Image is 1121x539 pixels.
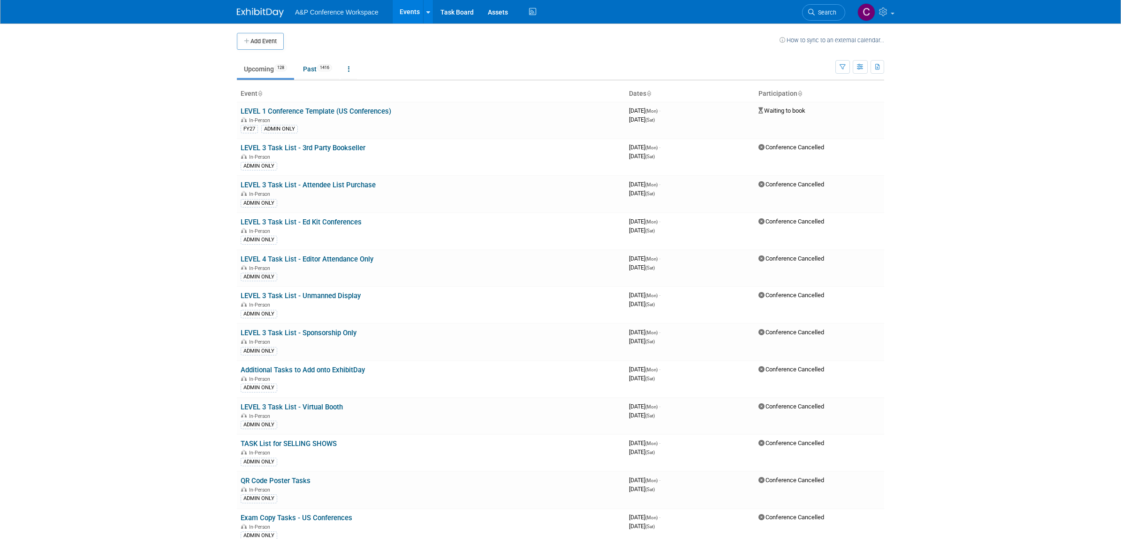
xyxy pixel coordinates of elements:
span: (Mon) [645,182,658,187]
span: (Sat) [645,191,655,196]
span: [DATE] [629,116,655,123]
img: In-Person Event [241,339,247,344]
span: [DATE] [629,338,655,345]
span: - [659,292,660,299]
span: In-Person [249,154,273,160]
span: In-Person [249,524,273,530]
span: [DATE] [629,227,655,234]
span: In-Person [249,376,273,382]
a: Sort by Event Name [258,90,262,97]
span: (Sat) [645,302,655,307]
img: ExhibitDay [237,8,284,17]
span: (Mon) [645,145,658,150]
div: ADMIN ONLY [241,310,277,318]
a: LEVEL 4 Task List - Editor Attendance Only [241,255,373,263]
img: In-Person Event [241,524,247,529]
span: (Sat) [645,376,655,381]
span: [DATE] [629,477,660,484]
img: In-Person Event [241,228,247,233]
div: ADMIN ONLY [241,273,277,281]
span: Conference Cancelled [758,477,824,484]
span: (Sat) [645,154,655,159]
span: In-Person [249,339,273,345]
img: In-Person Event [241,302,247,307]
span: - [659,329,660,336]
img: In-Person Event [241,413,247,418]
a: LEVEL 3 Task List - Unmanned Display [241,292,361,300]
a: LEVEL 3 Task List - Ed Kit Conferences [241,218,362,226]
span: (Sat) [645,524,655,529]
span: [DATE] [629,412,655,419]
span: [DATE] [629,264,655,271]
span: (Mon) [645,367,658,372]
a: Sort by Start Date [646,90,651,97]
img: In-Person Event [241,265,247,270]
span: [DATE] [629,255,660,262]
a: LEVEL 3 Task List - Sponsorship Only [241,329,356,337]
a: TASK List for SELLING SHOWS [241,439,337,448]
span: (Sat) [645,413,655,418]
span: In-Person [249,265,273,271]
span: - [659,218,660,225]
button: Add Event [237,33,284,50]
span: Conference Cancelled [758,144,824,151]
img: In-Person Event [241,191,247,196]
span: [DATE] [629,523,655,530]
span: (Mon) [645,219,658,224]
span: [DATE] [629,375,655,382]
span: - [659,181,660,188]
span: (Mon) [645,256,658,262]
span: In-Person [249,191,273,197]
span: - [659,477,660,484]
img: Christine Ritchlin [857,3,875,21]
span: (Sat) [645,339,655,344]
span: Conference Cancelled [758,181,824,188]
img: In-Person Event [241,154,247,159]
img: In-Person Event [241,487,247,492]
div: ADMIN ONLY [241,421,277,429]
span: (Mon) [645,478,658,483]
span: [DATE] [629,107,660,114]
span: Conference Cancelled [758,366,824,373]
span: (Sat) [645,450,655,455]
span: [DATE] [629,144,660,151]
span: In-Person [249,487,273,493]
div: ADMIN ONLY [241,162,277,170]
th: Event [237,86,625,102]
span: - [659,366,660,373]
span: [DATE] [629,514,660,521]
div: ADMIN ONLY [241,384,277,392]
a: Upcoming128 [237,60,294,78]
span: In-Person [249,117,273,123]
span: [DATE] [629,329,660,336]
a: LEVEL 3 Task List - 3rd Party Bookseller [241,144,365,152]
span: - [659,144,660,151]
span: (Sat) [645,487,655,492]
th: Participation [755,86,884,102]
a: LEVEL 3 Task List - Virtual Booth [241,403,343,411]
span: - [659,255,660,262]
span: In-Person [249,450,273,456]
a: Past1416 [296,60,339,78]
span: Conference Cancelled [758,292,824,299]
span: [DATE] [629,403,660,410]
span: - [659,403,660,410]
div: FY27 [241,125,258,133]
span: [DATE] [629,485,655,493]
span: In-Person [249,228,273,234]
div: ADMIN ONLY [241,236,277,244]
a: How to sync to an external calendar... [780,37,884,44]
div: ADMIN ONLY [241,347,277,355]
span: Conference Cancelled [758,514,824,521]
span: (Sat) [645,228,655,233]
span: [DATE] [629,190,655,197]
span: (Sat) [645,265,655,270]
a: Additional Tasks to Add onto ExhibitDay [241,366,365,374]
span: (Mon) [645,108,658,114]
a: LEVEL 1 Conference Template (US Conferences) [241,107,391,115]
a: QR Code Poster Tasks [241,477,311,485]
span: - [659,439,660,447]
a: Search [802,4,845,21]
span: - [659,107,660,114]
span: [DATE] [629,448,655,455]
